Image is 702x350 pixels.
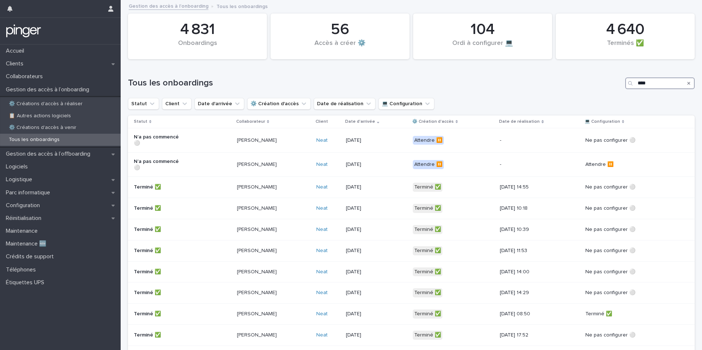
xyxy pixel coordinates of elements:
p: [DATE] [346,311,398,317]
a: Neat [316,269,328,275]
div: Terminé ✅ [413,246,442,255]
p: Ne pas configurer ⚪ [585,248,638,254]
div: Terminé ✅ [413,309,442,319]
p: Maintenance 🆕 [3,240,52,247]
button: Statut [128,98,159,110]
p: [DATE] [346,137,398,144]
p: Ne pas configurer ⚪ [585,332,638,338]
a: Neat [316,161,328,168]
button: ⚙️ Création d'accès [247,98,311,110]
p: - [500,161,552,168]
p: Téléphones [3,266,42,273]
p: [PERSON_NAME] [237,161,289,168]
p: [PERSON_NAME] [237,248,289,254]
p: Ne pas configurer ⚪ [585,227,638,233]
tr: Terminé ✅[PERSON_NAME]Neat [DATE]Terminé ✅[DATE] 14:55Ne pas configurer ⚪ [128,177,695,198]
a: Neat [316,184,328,190]
a: Neat [316,332,328,338]
p: [PERSON_NAME] [237,269,289,275]
p: [DATE] 17:52 [500,332,552,338]
p: [DATE] [346,161,398,168]
p: Tous les onboardings [3,137,65,143]
div: Ordi à configurer 💻 [426,39,540,55]
p: [PERSON_NAME] [237,227,289,233]
p: [PERSON_NAME] [237,184,289,190]
p: Clients [3,60,29,67]
button: 💻 Configuration [378,98,434,110]
div: Terminé ✅ [413,225,442,234]
p: 💻 Configuration [585,118,620,126]
div: Terminé ✅ [413,331,442,340]
a: Neat [316,205,328,212]
p: [PERSON_NAME] [237,205,289,212]
a: Neat [316,137,328,144]
p: ⚙️ Créations d'accès à venir [3,125,82,131]
p: [DATE] [346,269,398,275]
h1: Tous les onboardings [128,78,622,88]
p: [DATE] [346,184,398,190]
a: Neat [316,311,328,317]
div: Onboardings [140,39,254,55]
p: Collaborateur [236,118,265,126]
tr: Terminé ✅[PERSON_NAME]Neat [DATE]Terminé ✅[DATE] 17:52Ne pas configurer ⚪ [128,324,695,346]
p: Configuration [3,202,46,209]
p: [DATE] 08:50 [500,311,552,317]
tr: Terminé ✅[PERSON_NAME]Neat [DATE]Terminé ✅[DATE] 14:00Ne pas configurer ⚪ [128,261,695,282]
div: 4 831 [140,20,254,39]
p: Crédits de support [3,253,60,260]
p: ⚙️ Créations d'accès à réaliser [3,101,88,107]
p: [DATE] 10:18 [500,205,552,212]
p: Terminé ✅ [134,184,186,190]
p: Tous les onboardings [216,2,268,10]
p: Collaborateurs [3,73,49,80]
a: Neat [316,290,328,296]
p: [DATE] [346,205,398,212]
p: Gestion des accès à l’onboarding [3,86,95,93]
p: [PERSON_NAME] [237,137,289,144]
p: [PERSON_NAME] [237,290,289,296]
p: Ne pas configurer ⚪ [585,269,638,275]
tr: Terminé ✅[PERSON_NAME]Neat [DATE]Terminé ✅[DATE] 10:18Ne pas configurer ⚪ [128,198,695,219]
button: Date d'arrivée [195,98,244,110]
p: [DATE] [346,248,398,254]
p: [DATE] 10:39 [500,227,552,233]
div: Terminé ✅ [413,204,442,213]
p: Parc informatique [3,189,56,196]
p: Logiciels [3,163,34,170]
div: Accès à créer ⚙️ [283,39,397,55]
p: 📋 Autres actions logiciels [3,113,77,119]
p: Attendre ⏸️ [585,161,638,168]
img: mTgBEunGTSyRkCgitkcU [6,24,41,38]
div: Terminés ✅ [568,39,682,55]
div: 56 [283,20,397,39]
tr: Terminé ✅[PERSON_NAME]Neat [DATE]Terminé ✅[DATE] 11:53Ne pas configurer ⚪ [128,240,695,261]
div: Attendre ⏸️ [413,136,444,145]
div: Terminé ✅ [413,288,442,297]
p: [PERSON_NAME] [237,311,289,317]
tr: N’a pas commencé ⚪[PERSON_NAME]Neat [DATE]Attendre ⏸️-Ne pas configurer ⚪ [128,128,695,153]
p: [DATE] 14:29 [500,290,552,296]
div: Search [625,77,695,89]
p: Logistique [3,176,38,183]
p: Terminé ✅ [134,332,186,338]
p: Étiquettes UPS [3,279,50,286]
tr: Terminé ✅[PERSON_NAME]Neat [DATE]Terminé ✅[DATE] 08:50Terminé ✅ [128,304,695,325]
button: Client [162,98,192,110]
div: 104 [426,20,540,39]
p: Date d'arrivée [345,118,375,126]
p: [DATE] [346,290,398,296]
p: N’a pas commencé ⚪ [134,159,186,171]
p: Terminé ✅ [134,205,186,212]
p: Ne pas configurer ⚪ [585,137,638,144]
tr: Terminé ✅[PERSON_NAME]Neat [DATE]Terminé ✅[DATE] 10:39Ne pas configurer ⚪ [128,219,695,240]
p: Client [316,118,328,126]
a: Neat [316,248,328,254]
p: Terminé ✅ [134,290,186,296]
div: 4 640 [568,20,682,39]
p: Réinitialisation [3,215,47,222]
p: Ne pas configurer ⚪ [585,205,638,212]
p: Terminé ✅ [134,248,186,254]
button: Date de réalisation [314,98,375,110]
p: Maintenance [3,228,44,235]
p: [DATE] [346,227,398,233]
